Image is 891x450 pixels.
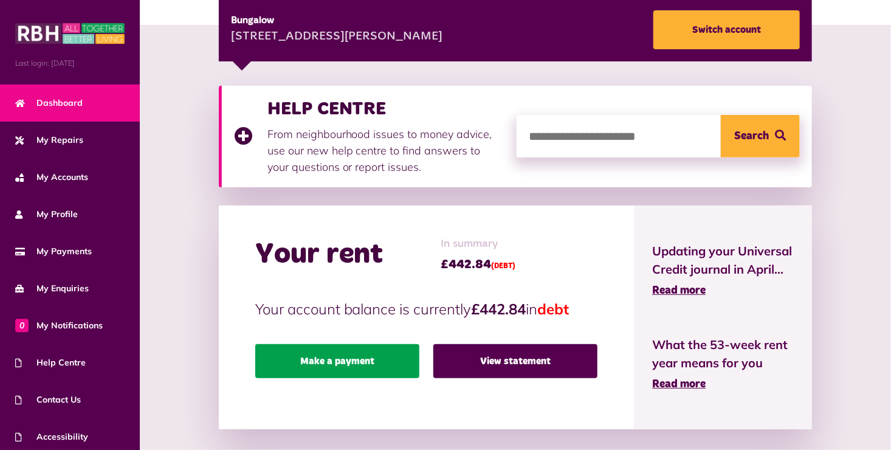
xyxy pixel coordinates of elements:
[652,242,794,299] a: Updating your Universal Credit journal in April... Read more
[538,300,569,318] span: debt
[15,393,81,406] span: Contact Us
[231,13,443,28] div: Bungalow
[492,263,516,270] span: (DEBT)
[15,171,88,184] span: My Accounts
[267,98,505,120] h3: HELP CENTRE
[15,431,88,443] span: Accessibility
[15,58,125,69] span: Last login: [DATE]
[472,300,526,318] strong: £442.84
[231,28,443,46] div: [STREET_ADDRESS][PERSON_NAME]
[15,282,89,295] span: My Enquiries
[15,319,103,332] span: My Notifications
[441,236,516,252] span: In summary
[255,344,420,378] a: Make a payment
[15,208,78,221] span: My Profile
[267,126,505,175] p: From neighbourhood issues to money advice, use our new help centre to find answers to your questi...
[15,356,86,369] span: Help Centre
[735,115,769,157] span: Search
[653,10,800,49] a: Switch account
[15,97,83,109] span: Dashboard
[255,237,384,272] h2: Your rent
[15,319,29,332] span: 0
[652,285,706,296] span: Read more
[652,336,794,372] span: What the 53-week rent year means for you
[15,21,125,46] img: MyRBH
[652,336,794,393] a: What the 53-week rent year means for you Read more
[441,255,516,274] span: £442.84
[433,344,598,378] a: View statement
[652,242,794,279] span: Updating your Universal Credit journal in April...
[15,134,83,147] span: My Repairs
[255,298,598,320] p: Your account balance is currently in
[652,379,706,390] span: Read more
[721,115,800,157] button: Search
[15,245,92,258] span: My Payments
